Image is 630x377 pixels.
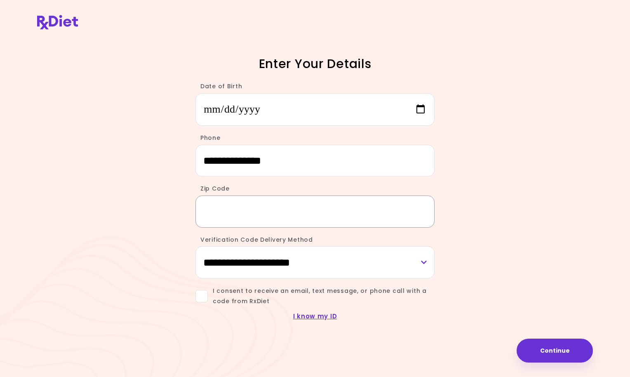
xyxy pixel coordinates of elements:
h1: Enter Your Details [171,56,459,72]
label: Zip Code [195,184,230,193]
a: I know my ID [293,312,337,320]
button: Continue [517,339,593,363]
img: RxDiet [37,15,78,29]
label: Date of Birth [195,82,242,90]
label: Verification Code Delivery Method [195,236,313,244]
label: Phone [195,134,221,142]
span: I consent to receive an email, text message, or phone call with a code from RxDiet [208,286,435,306]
